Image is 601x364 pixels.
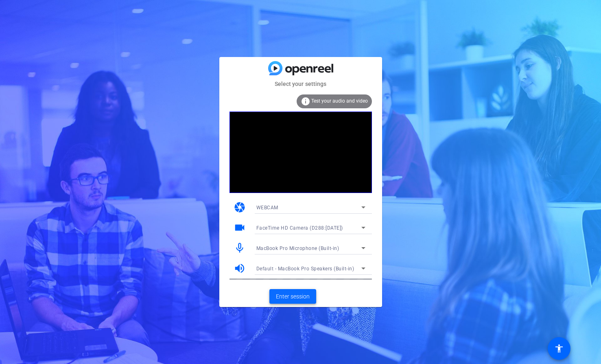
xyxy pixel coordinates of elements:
[234,262,246,274] mat-icon: volume_up
[234,201,246,213] mat-icon: camera
[256,246,339,251] span: MacBook Pro Microphone (Built-in)
[269,289,316,304] button: Enter session
[256,266,354,272] span: Default - MacBook Pro Speakers (Built-in)
[276,292,310,301] span: Enter session
[234,221,246,234] mat-icon: videocam
[311,98,368,104] span: Test your audio and video
[256,225,343,231] span: FaceTime HD Camera (D288:[DATE])
[234,242,246,254] mat-icon: mic_none
[554,344,564,353] mat-icon: accessibility
[256,205,278,211] span: WEBCAM
[301,96,310,106] mat-icon: info
[268,61,333,75] img: blue-gradient.svg
[219,79,382,88] mat-card-subtitle: Select your settings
